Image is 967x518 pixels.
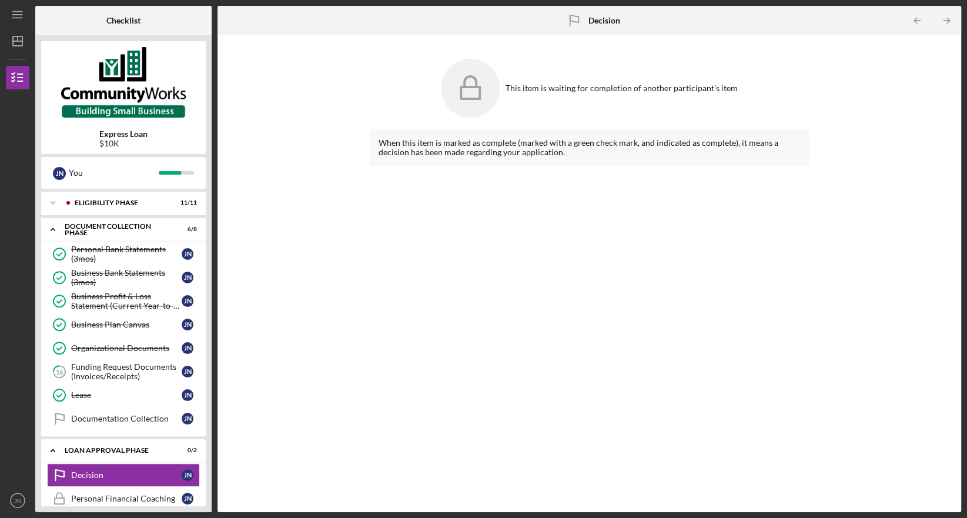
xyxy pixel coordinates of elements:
div: J N [182,342,193,354]
a: Documentation CollectionJN [47,407,200,430]
div: Loan Approval Phase [65,447,168,454]
img: Product logo [41,47,206,118]
div: Lease [71,390,182,400]
a: Personal Financial CoachingJN [47,487,200,510]
div: Personal Bank Statements (3mos) [71,245,182,263]
div: 0 / 2 [176,447,197,454]
a: Business Profit & Loss Statement (Current Year-to-Date)JN [47,289,200,313]
div: Organizational Documents [71,343,182,353]
a: Personal Bank Statements (3mos)JN [47,242,200,266]
div: Business Bank Statements (3mos) [71,268,182,287]
div: J N [182,469,193,481]
div: Business Profit & Loss Statement (Current Year-to-Date) [71,292,182,310]
text: JN [14,497,21,504]
b: Decision [588,16,620,25]
button: JN [6,489,29,512]
div: 6 / 8 [176,226,197,233]
div: $10K [99,139,148,148]
div: Business Plan Canvas [71,320,182,329]
b: Checklist [106,16,140,25]
div: J N [182,366,193,377]
div: J N [182,248,193,260]
div: Document Collection Phase [65,223,168,236]
div: This item is waiting for completion of another participant's item [506,83,738,93]
tspan: 16 [56,368,63,376]
div: J N [182,389,193,401]
div: Funding Request Documents (Invoices/Receipts) [71,362,182,381]
div: J N [182,272,193,283]
div: Personal Financial Coaching [71,494,182,503]
div: J N [182,319,193,330]
div: J N [182,295,193,307]
a: LeaseJN [47,383,200,407]
a: Business Bank Statements (3mos)JN [47,266,200,289]
div: Documentation Collection [71,414,182,423]
b: Express Loan [99,129,148,139]
div: 11 / 11 [176,199,197,206]
a: Organizational DocumentsJN [47,336,200,360]
div: You [69,163,159,183]
div: Decision [71,470,182,480]
div: J N [182,413,193,425]
div: When this item is marked as complete (marked with a green check mark, and indicated as complete),... [370,129,809,166]
div: J N [53,167,66,180]
a: 16Funding Request Documents (Invoices/Receipts)JN [47,360,200,383]
a: Business Plan CanvasJN [47,313,200,336]
a: DecisionJN [47,463,200,487]
div: Eligibility Phase [75,199,168,206]
div: J N [182,493,193,504]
